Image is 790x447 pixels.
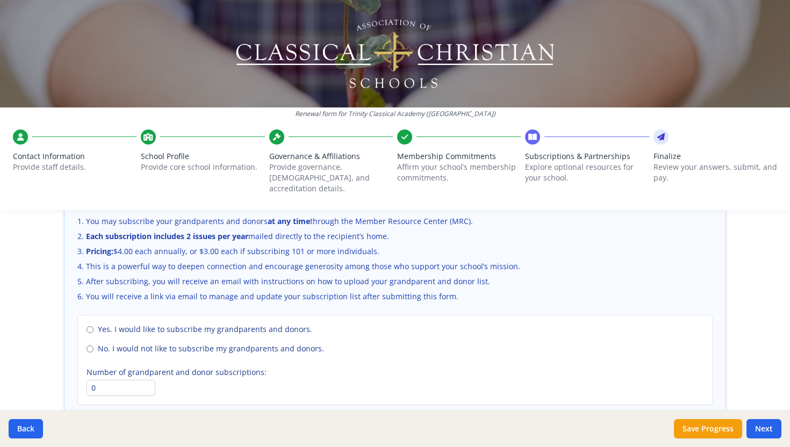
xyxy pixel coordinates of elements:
strong: Pricing: [86,246,113,256]
li: After subscribing, you will receive an email with instructions on how to upload your grandparent ... [77,276,713,287]
span: School Profile [141,151,264,162]
input: Yes. I would like to subscribe my grandparents and donors. [87,326,94,333]
button: Save Progress [674,419,742,438]
input: No. I would not like to subscribe my grandparents and donors. [87,345,94,352]
li: This is a powerful way to deepen connection and encourage generosity among those who support your... [77,261,713,272]
p: Review your answers, submit, and pay. [653,162,777,183]
li: $4.00 each annually, or $3.00 each if subscribing 101 or more individuals. [77,246,713,257]
p: Affirm your school’s membership commitments. [397,162,521,183]
li: You will receive a link via email to manage and update your subscription list after submitting th... [77,291,713,302]
img: Logo [234,16,556,91]
strong: Each subscription includes 2 issues per year [86,231,248,241]
span: Membership Commitments [397,151,521,162]
p: Provide staff details. [13,162,137,172]
span: No. I would not like to subscribe my grandparents and donors. [98,343,324,354]
li: mailed directly to the recipient’s home. [77,231,713,242]
span: Contact Information [13,151,137,162]
li: You may subscribe your grandparents and donors through the Member Resource Center (MRC). [77,216,713,227]
span: Finalize [653,151,777,162]
span: Subscriptions & Partnerships [525,151,649,162]
label: Number of grandparent and donor subscriptions: [87,367,703,378]
p: Provide core school information. [141,162,264,172]
p: Provide governance, [DEMOGRAPHIC_DATA], and accreditation details. [269,162,393,194]
span: Governance & Affiliations [269,151,393,162]
button: Back [9,419,43,438]
p: Explore optional resources for your school. [525,162,649,183]
button: Next [746,419,781,438]
span: Yes. I would like to subscribe my grandparents and donors. [98,324,312,335]
strong: at any time [268,216,310,226]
